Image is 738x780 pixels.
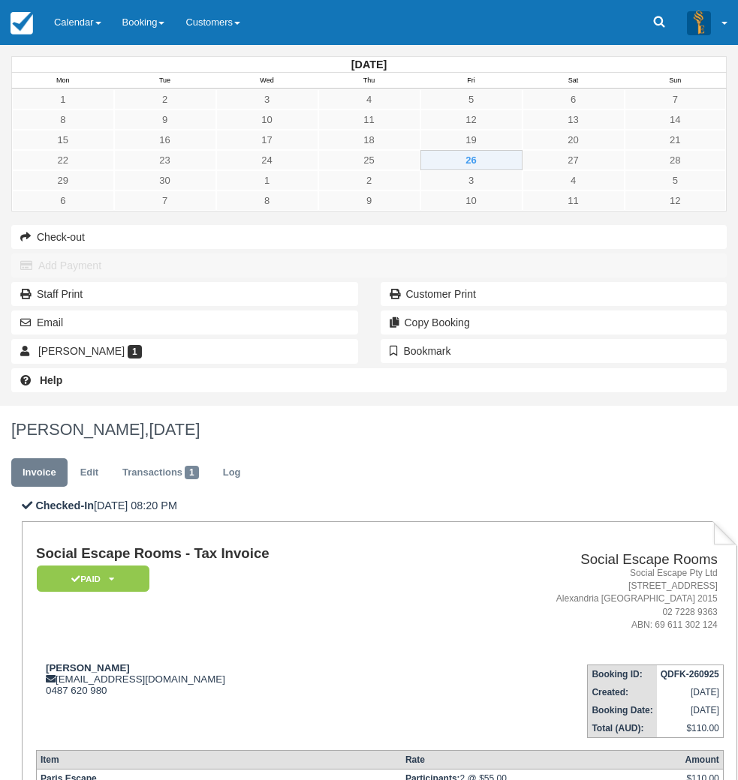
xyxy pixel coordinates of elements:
[36,565,144,592] a: Paid
[37,565,149,592] em: Paid
[657,683,724,701] td: [DATE]
[381,282,727,306] a: Customer Print
[216,170,318,190] a: 1
[318,130,420,150] a: 18
[11,225,727,249] button: Check-out
[381,310,727,334] button: Copy Booking
[523,170,625,190] a: 4
[11,368,727,392] a: Help
[36,546,430,562] h1: Social Escape Rooms - Tax Invoice
[625,190,727,211] a: 12
[420,73,523,89] th: Fri
[318,150,420,170] a: 25
[114,73,216,89] th: Tue
[216,190,318,211] a: 8
[436,552,718,568] h2: Social Escape Rooms
[351,58,387,70] strong: [DATE]
[420,130,523,150] a: 19
[625,130,727,150] a: 21
[216,73,318,89] th: Wed
[11,282,358,306] a: Staff Print
[114,170,216,190] a: 30
[436,567,718,631] address: Social Escape Pty Ltd [STREET_ADDRESS] Alexandria [GEOGRAPHIC_DATA] 2015 02 7228 9363 ABN: 69 611...
[22,498,737,514] p: [DATE] 08:20 PM
[625,73,727,89] th: Sun
[216,89,318,109] a: 3
[318,170,420,190] a: 2
[149,420,200,439] span: [DATE]
[681,750,723,769] th: Amount
[588,664,657,683] th: Booking ID:
[114,109,216,130] a: 9
[69,458,110,487] a: Edit
[12,73,114,89] th: Mon
[11,310,358,334] button: Email
[523,73,625,89] th: Sat
[318,89,420,109] a: 4
[12,89,114,109] a: 1
[212,458,252,487] a: Log
[657,719,724,738] td: $110.00
[588,683,657,701] th: Created:
[114,150,216,170] a: 23
[12,130,114,150] a: 15
[38,345,125,357] span: [PERSON_NAME]
[216,150,318,170] a: 24
[657,701,724,719] td: [DATE]
[588,701,657,719] th: Booking Date:
[11,458,68,487] a: Invoice
[185,466,199,479] span: 1
[11,421,727,439] h1: [PERSON_NAME],
[36,662,430,696] div: [EMAIL_ADDRESS][DOMAIN_NAME] 0487 620 980
[588,719,657,738] th: Total (AUD):
[128,345,142,358] span: 1
[12,190,114,211] a: 6
[11,253,727,277] button: Add Payment
[420,190,523,211] a: 10
[36,750,401,769] th: Item
[420,170,523,190] a: 3
[625,89,727,109] a: 7
[523,150,625,170] a: 27
[12,109,114,130] a: 8
[625,170,727,190] a: 5
[420,150,523,170] a: 26
[381,339,727,363] button: Bookmark
[687,10,711,34] img: A3
[216,109,318,130] a: 10
[661,669,719,679] strong: QDFK-260925
[625,109,727,130] a: 14
[318,73,420,89] th: Thu
[40,374,62,386] b: Help
[114,190,216,211] a: 7
[114,130,216,150] a: 16
[625,150,727,170] a: 28
[523,109,625,130] a: 13
[12,150,114,170] a: 22
[420,109,523,130] a: 12
[523,130,625,150] a: 20
[114,89,216,109] a: 2
[12,170,114,190] a: 29
[216,130,318,150] a: 17
[35,499,94,511] b: Checked-In
[523,89,625,109] a: 6
[11,12,33,34] img: checkfront-main-nav-mini-logo.png
[402,750,682,769] th: Rate
[11,339,358,363] a: [PERSON_NAME] 1
[523,190,625,211] a: 11
[318,109,420,130] a: 11
[46,662,130,673] strong: [PERSON_NAME]
[111,458,210,487] a: Transactions1
[420,89,523,109] a: 5
[318,190,420,211] a: 9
